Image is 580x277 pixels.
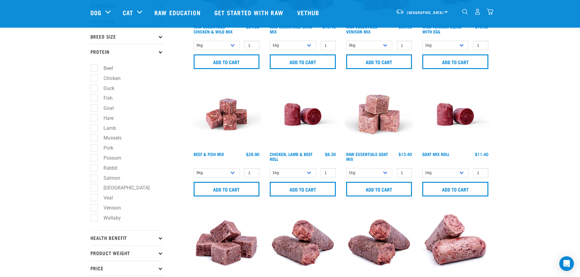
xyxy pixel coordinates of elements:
label: Salmon [94,174,123,182]
a: Goat Mix Roll [422,153,449,155]
img: Veal Organ Mix Roll 01 [268,207,337,276]
label: Chicken [94,74,123,82]
label: Pork [94,144,116,152]
a: Raw Education [148,0,208,25]
img: 1261 Lamb Salmon Roll 01 [421,207,490,276]
a: Dog [90,8,101,17]
a: Get started with Raw [208,0,291,25]
p: Breed Size [90,29,163,44]
input: 1 [321,41,336,50]
input: Add to cart [422,54,488,69]
div: $11.40 [475,152,488,157]
img: home-icon@2x.png [487,9,493,15]
input: Add to cart [422,182,488,196]
label: Lamb [94,124,118,132]
img: user.png [474,9,481,15]
img: Chicken Heart Tripe Roll 01 [345,207,414,276]
div: $13.40 [399,152,412,157]
p: Price [90,261,163,276]
input: Add to cart [270,182,336,196]
input: Add to cart [346,182,412,196]
label: Wallaby [94,214,123,222]
img: 1158 Veal Organ Mix 01 [192,207,261,276]
label: Duck [94,85,117,92]
p: Product Weight [90,245,163,261]
div: Open Intercom Messenger [559,256,574,271]
input: Add to cart [194,182,260,196]
input: Add to cart [346,54,412,69]
input: 1 [473,168,488,178]
label: Veal [94,194,115,202]
input: 1 [244,168,259,178]
label: Rabbit [94,164,120,172]
label: Beef [94,64,116,72]
input: 1 [321,168,336,178]
a: Beef & Fish Mix [194,153,224,155]
input: 1 [473,41,488,50]
img: van-moving.png [396,9,404,14]
p: Health Benefit [90,230,163,245]
a: Cat [123,8,133,17]
img: Raw Essentials Chicken Lamb Beef Bulk Minced Raw Dog Food Roll Unwrapped [421,80,490,149]
input: Add to cart [270,54,336,69]
label: Goat [94,104,116,112]
span: [GEOGRAPHIC_DATA] [407,11,444,13]
input: 1 [244,41,259,50]
a: Chicken, Lamb & Beef Roll [270,153,312,160]
input: 1 [397,168,412,178]
img: Goat M Ix 38448 [345,80,414,149]
a: Raw Essentials Goat Mix [346,153,388,160]
label: Mussels [94,134,124,142]
p: Protein [90,44,163,59]
img: Raw Essentials Chicken Lamb Beef Bulk Minced Raw Dog Food Roll Unwrapped [268,80,337,149]
label: Possum [94,154,124,162]
img: home-icon-1@2x.png [462,9,468,15]
label: Hare [94,114,116,122]
div: $8.30 [325,152,336,157]
input: 1 [397,41,412,50]
label: Venison [94,204,123,212]
a: Vethub [291,0,327,25]
div: $28.90 [246,152,259,157]
input: Add to cart [194,54,260,69]
img: Beef Mackerel 1 [192,80,261,149]
label: Fish [94,94,115,102]
label: [GEOGRAPHIC_DATA] [94,184,152,192]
